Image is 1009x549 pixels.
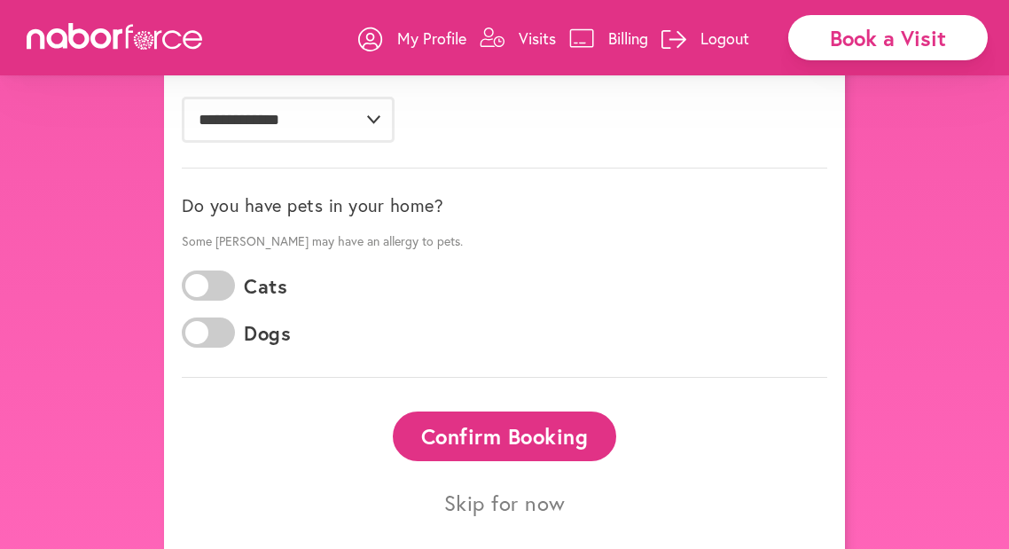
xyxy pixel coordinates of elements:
p: Some [PERSON_NAME] may have an allergy to pets. [182,232,827,249]
p: Visits [519,27,556,49]
div: Book a Visit [788,15,988,60]
label: Dogs [244,322,291,345]
a: Logout [661,12,749,65]
label: Do you have pets in your home? [182,195,443,216]
button: Skip for now [416,479,593,528]
a: My Profile [358,12,466,65]
p: Logout [700,27,749,49]
label: Cats [244,275,287,298]
a: Visits [480,12,556,65]
p: My Profile [397,27,466,49]
button: Confirm Booking [393,412,616,460]
p: Billing [608,27,648,49]
a: Billing [569,12,648,65]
